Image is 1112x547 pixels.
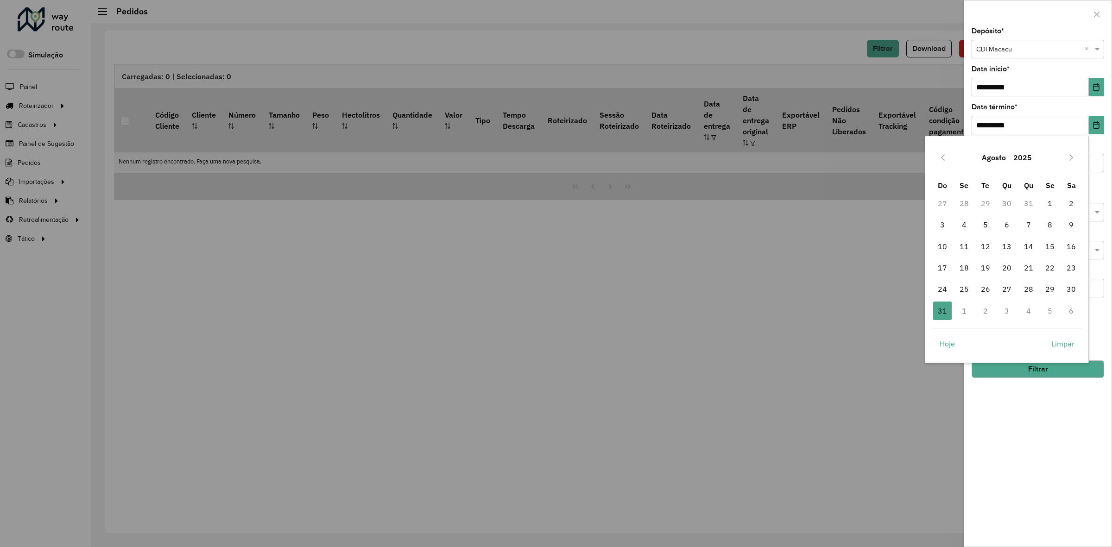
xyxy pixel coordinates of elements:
[953,193,974,214] td: 28
[1043,334,1082,353] button: Limpar
[1089,78,1104,96] button: Choose Date
[940,338,955,349] span: Hoje
[1019,258,1038,277] span: 21
[1039,300,1061,321] td: 5
[998,215,1016,234] span: 6
[975,257,996,278] td: 19
[1017,214,1039,235] td: 7
[1039,235,1061,257] td: 15
[1064,150,1079,165] button: Next Month
[1041,194,1059,213] span: 1
[953,300,974,321] td: 1
[996,193,1017,214] td: 30
[933,215,952,234] span: 3
[998,237,1016,256] span: 13
[981,181,989,190] span: Te
[1061,300,1082,321] td: 6
[1019,280,1038,298] span: 28
[935,150,950,165] button: Previous Month
[972,63,1010,75] label: Data início
[1062,280,1080,298] span: 30
[1062,215,1080,234] span: 9
[953,278,974,300] td: 25
[1017,300,1039,321] td: 4
[1017,235,1039,257] td: 14
[976,237,995,256] span: 12
[1046,181,1055,190] span: Se
[998,280,1016,298] span: 27
[978,146,1010,169] button: Choose Month
[1017,278,1039,300] td: 28
[975,214,996,235] td: 5
[975,278,996,300] td: 26
[1039,257,1061,278] td: 22
[975,300,996,321] td: 2
[1041,258,1059,277] span: 22
[955,280,973,298] span: 25
[953,235,974,257] td: 11
[1010,146,1036,169] button: Choose Year
[932,300,953,321] td: 31
[933,302,952,320] span: 31
[1061,235,1082,257] td: 16
[1039,193,1061,214] td: 1
[1061,214,1082,235] td: 9
[953,214,974,235] td: 4
[932,278,953,300] td: 24
[996,300,1017,321] td: 3
[955,258,973,277] span: 18
[996,235,1017,257] td: 13
[955,215,973,234] span: 4
[938,181,947,190] span: Do
[972,25,1004,37] label: Depósito
[933,237,952,256] span: 10
[976,215,995,234] span: 5
[1041,215,1059,234] span: 8
[933,258,952,277] span: 17
[996,257,1017,278] td: 20
[996,278,1017,300] td: 27
[1041,237,1059,256] span: 15
[972,360,1104,378] button: Filtrar
[1024,181,1033,190] span: Qu
[1062,194,1080,213] span: 2
[1085,44,1093,55] span: Clear all
[1017,257,1039,278] td: 21
[998,258,1016,277] span: 20
[1051,338,1074,349] span: Limpar
[976,280,995,298] span: 26
[1017,193,1039,214] td: 31
[932,214,953,235] td: 3
[1061,257,1082,278] td: 23
[1089,116,1104,134] button: Choose Date
[972,101,1017,113] label: Data término
[1062,258,1080,277] span: 23
[955,237,973,256] span: 11
[932,193,953,214] td: 27
[925,136,1089,363] div: Choose Date
[932,235,953,257] td: 10
[1062,237,1080,256] span: 16
[975,235,996,257] td: 12
[1002,181,1011,190] span: Qu
[1039,278,1061,300] td: 29
[975,193,996,214] td: 29
[932,334,963,353] button: Hoje
[1019,237,1038,256] span: 14
[960,181,968,190] span: Se
[1019,215,1038,234] span: 7
[932,257,953,278] td: 17
[1039,214,1061,235] td: 8
[996,214,1017,235] td: 6
[1067,181,1076,190] span: Sa
[1041,280,1059,298] span: 29
[1061,193,1082,214] td: 2
[953,257,974,278] td: 18
[933,280,952,298] span: 24
[976,258,995,277] span: 19
[1061,278,1082,300] td: 30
